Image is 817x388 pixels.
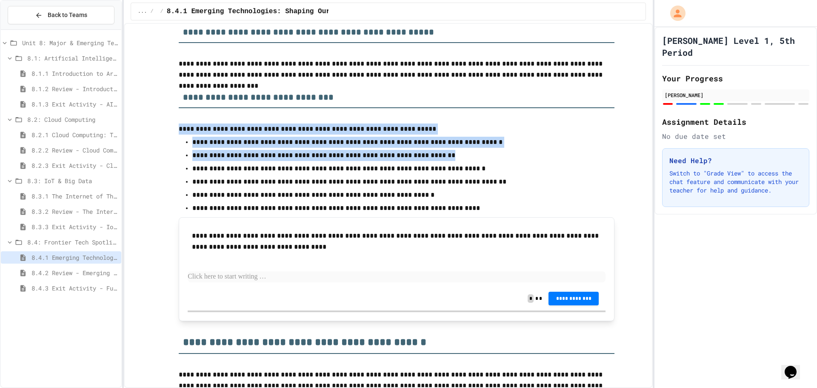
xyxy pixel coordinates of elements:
span: 8.1.2 Review - Introduction to Artificial Intelligence [31,84,118,93]
span: 8.4: Frontier Tech Spotlight [27,238,118,247]
span: Back to Teams [48,11,87,20]
span: 8.2.2 Review - Cloud Computing [31,146,118,155]
span: 8.2: Cloud Computing [27,115,118,124]
span: 8.4.3 Exit Activity - Future Tech Challenge [31,284,118,293]
h1: [PERSON_NAME] Level 1, 5th Period [662,34,809,58]
span: 8.2.3 Exit Activity - Cloud Service Detective [31,161,118,170]
span: 8.3.3 Exit Activity - IoT Data Detective Challenge [31,222,118,231]
h2: Assignment Details [662,116,809,128]
button: Back to Teams [8,6,114,24]
h3: Need Help? [669,155,802,166]
span: / [160,8,163,15]
div: No due date set [662,131,809,141]
span: 8.3.2 Review - The Internet of Things and Big Data [31,207,118,216]
span: 8.1: Artificial Intelligence Basics [27,54,118,63]
h2: Your Progress [662,72,809,84]
iframe: chat widget [781,354,808,379]
span: 8.4.1 Emerging Technologies: Shaping Our Digital Future [31,253,118,262]
span: 8.4.1 Emerging Technologies: Shaping Our Digital Future [167,6,391,17]
div: My Account [661,3,688,23]
span: 8.3: IoT & Big Data [27,176,118,185]
span: 8.4.2 Review - Emerging Technologies: Shaping Our Digital Future [31,268,118,277]
div: [PERSON_NAME] [665,91,807,99]
p: Switch to "Grade View" to access the chat feature and communicate with your teacher for help and ... [669,169,802,195]
span: Unit 8: Major & Emerging Technologies [22,38,118,47]
span: 8.1.1 Introduction to Artificial Intelligence [31,69,118,78]
span: 8.1.3 Exit Activity - AI Detective [31,100,118,109]
span: / [150,8,153,15]
span: 8.3.1 The Internet of Things and Big Data: Our Connected Digital World [31,192,118,201]
span: 8.2.1 Cloud Computing: Transforming the Digital World [31,130,118,139]
span: ... [138,8,147,15]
